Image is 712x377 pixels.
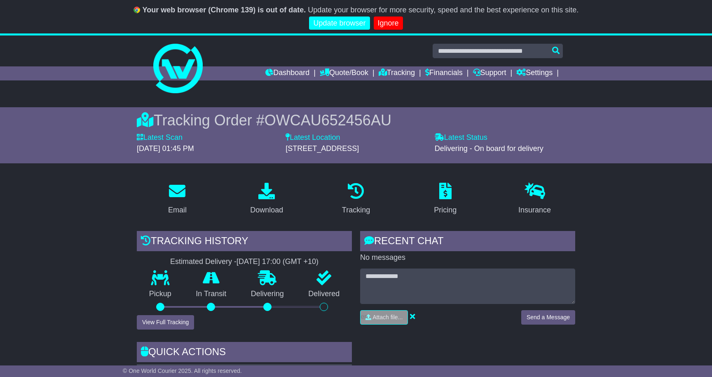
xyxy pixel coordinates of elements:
label: Latest Status [435,133,487,142]
div: Pricing [434,205,457,216]
a: Pricing [429,180,462,219]
div: Download [250,205,283,216]
div: Email [168,205,187,216]
a: Download [245,180,288,219]
a: Settings [516,66,553,80]
div: RECENT CHAT [360,231,575,253]
div: Tracking history [137,231,352,253]
div: Insurance [518,205,551,216]
p: Delivering [239,290,296,299]
a: Support [473,66,506,80]
p: No messages [360,253,575,262]
p: Pickup [137,290,184,299]
div: Quick Actions [137,342,352,364]
a: Insurance [513,180,556,219]
span: OWCAU652456AU [265,112,391,129]
span: [STREET_ADDRESS] [286,144,359,153]
a: Quote/Book [320,66,368,80]
span: © One World Courier 2025. All rights reserved. [123,368,242,374]
label: Latest Scan [137,133,183,142]
button: View Full Tracking [137,315,194,330]
div: Tracking [342,205,370,216]
a: Financials [425,66,463,80]
a: Email [163,180,192,219]
p: In Transit [184,290,239,299]
span: Update your browser for more security, speed and the best experience on this site. [308,6,578,14]
span: [DATE] 01:45 PM [137,144,194,153]
button: Send a Message [521,310,575,325]
a: Tracking [337,180,375,219]
div: Estimated Delivery - [137,257,352,266]
a: Dashboard [265,66,309,80]
b: Your web browser (Chrome 139) is out of date. [143,6,306,14]
a: Update browser [309,16,370,30]
div: [DATE] 17:00 (GMT +10) [237,257,319,266]
span: Delivering - On board for delivery [435,144,543,153]
p: Delivered [296,290,352,299]
a: Tracking [379,66,415,80]
label: Latest Location [286,133,340,142]
a: Ignore [374,16,403,30]
div: Tracking Order # [137,111,575,129]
